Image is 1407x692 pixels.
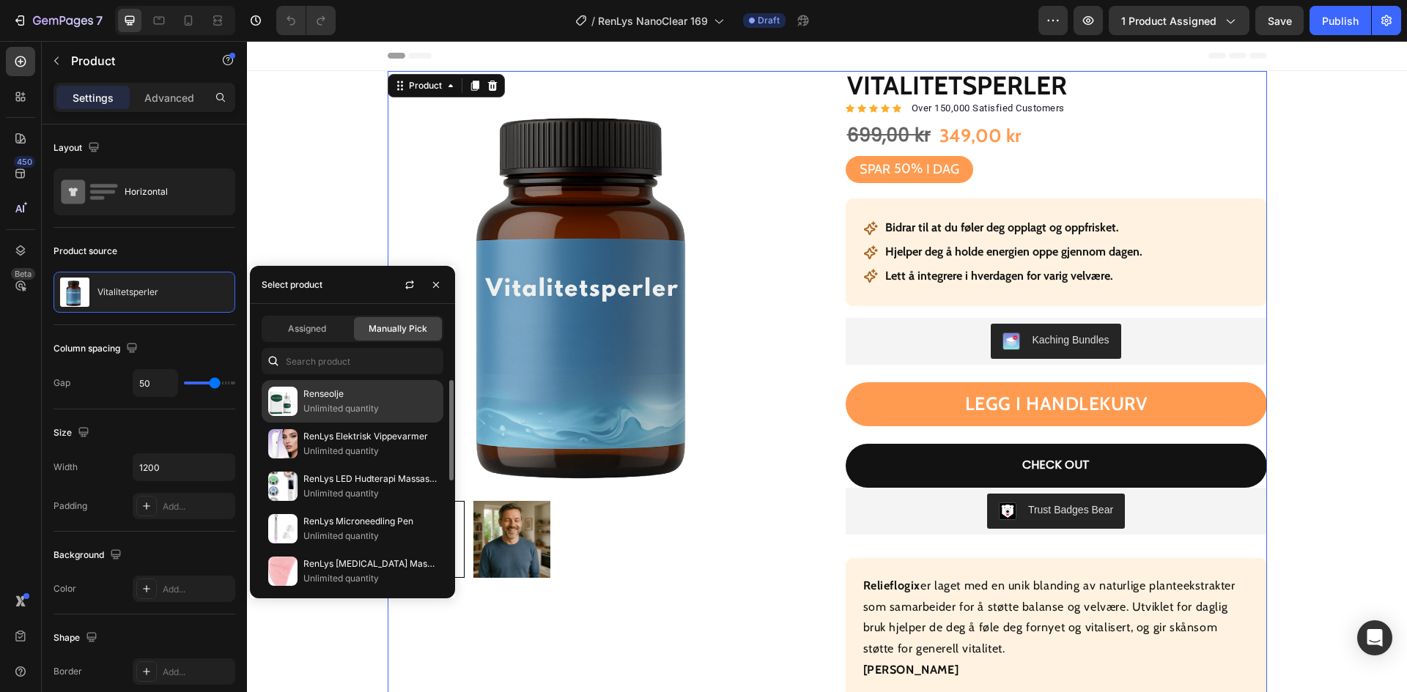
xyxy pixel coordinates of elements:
[599,341,1020,385] button: Legg i handlekurv
[756,291,773,309] img: KachingBundles.png
[133,454,234,480] input: Auto
[53,499,87,513] div: Padding
[1121,13,1216,29] span: 1 product assigned
[303,429,437,444] p: RenLys Elektrisk Vippevarmer
[303,401,437,416] p: Unlimited quantity
[638,228,866,242] strong: Lett å integrere i hverdagen for varig velvære.
[677,118,714,139] div: i dag
[646,118,677,138] div: 50%
[752,461,769,479] img: CLDR_q6erfwCEAE=.png
[53,339,141,359] div: Column spacing
[599,403,1020,447] button: CHECK OUT
[11,268,35,280] div: Beta
[73,90,114,105] p: Settings
[638,204,895,217] strong: Hjelper deg å holde energien oppe gjennom dagen.
[638,179,872,193] strong: Bidrar til at du føler deg opplagt og oppfrisket.
[616,622,712,636] strong: [PERSON_NAME]
[53,461,78,474] div: Width
[262,278,322,291] div: Select product
[303,514,437,529] p: RenLys Microneedling Pen
[744,283,874,318] button: Kaching Bundles
[303,557,437,571] p: RenLys [MEDICAL_DATA] Massasjeverktøy
[125,175,214,209] div: Horizontal
[53,245,117,258] div: Product source
[6,6,109,35] button: 7
[163,583,232,596] div: Add...
[740,453,878,488] button: Trust Badges Bear
[268,514,298,543] img: collections
[53,665,82,678] div: Border
[775,414,843,435] div: CHECK OUT
[163,666,232,679] div: Add...
[133,370,177,396] input: Auto
[276,6,336,35] div: Undo/Redo
[616,537,989,614] p: er laget med en unik blanding av naturlige planteekstrakter som samarbeider for å støtte balanse ...
[591,13,595,29] span: /
[247,41,1407,692] iframe: Design area
[159,38,198,51] div: Product
[268,387,298,416] img: collections
[303,486,437,501] p: Unlimited quantity
[691,81,775,108] div: 349,00 kr
[268,557,298,586] img: collections
[268,472,298,501] img: collections
[598,13,708,29] span: RenLys NanoClear 169
[53,628,100,648] div: Shape
[1357,620,1392,655] div: Open Intercom Messenger
[97,287,158,297] p: Vitalitetsperler
[1268,15,1292,27] span: Save
[616,537,674,551] strong: Relieflogix
[1109,6,1249,35] button: 1 product assigned
[369,322,427,335] span: Manually Pick
[785,291,862,307] div: Kaching Bundles
[303,571,437,586] p: Unlimited quantity
[1310,6,1371,35] button: Publish
[96,12,103,29] p: 7
[1322,13,1359,29] div: Publish
[303,529,437,543] p: Unlimited quantity
[60,278,89,307] img: product feature img
[163,500,232,513] div: Add...
[144,90,194,105] p: Advanced
[53,582,76,595] div: Color
[303,444,437,458] p: Unlimited quantity
[781,461,866,477] div: Trust Badges Bear
[303,387,437,401] p: Renseolje
[665,60,818,75] p: Over 150,000 Satisfied Customers
[268,429,298,458] img: collections
[303,472,437,486] p: RenLys LED Hudterapi Massasjepenn
[262,348,443,374] input: Search in Settings & Advanced
[718,349,901,377] div: Legg i handlekurv
[14,156,35,168] div: 450
[71,52,196,70] p: Product
[53,138,103,158] div: Layout
[1255,6,1304,35] button: Save
[53,376,70,390] div: Gap
[288,322,326,335] span: Assigned
[610,118,646,139] div: Spar
[53,423,92,443] div: Size
[758,14,780,27] span: Draft
[599,81,685,108] div: 699,00 kr
[53,546,125,565] div: Background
